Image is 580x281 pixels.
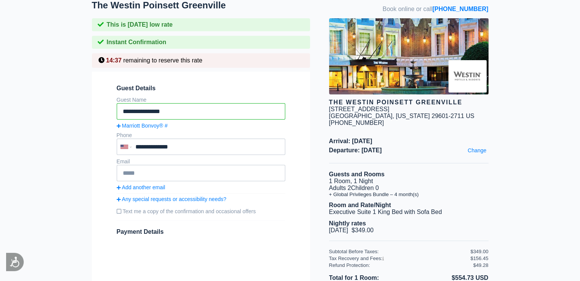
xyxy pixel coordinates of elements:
[329,171,385,177] b: Guests and Rooms
[329,147,488,154] span: Departure: [DATE]
[329,185,488,192] li: Adults 2
[117,205,285,217] label: Text me a copy of the confirmation and occasional offers
[448,60,487,93] img: Brand logo for The Westin Poinsett Greenville
[466,113,474,119] span: US
[329,192,488,197] li: + Global Privileges Bundle – 4 month(s)
[432,113,464,119] span: 29601-2711
[117,97,147,103] label: Guest Name
[329,262,473,268] div: Refund Protection:
[329,106,389,113] div: [STREET_ADDRESS]
[432,6,488,12] a: [PHONE_NUMBER]
[117,228,164,235] span: Payment Details
[382,6,488,13] span: Book online or call
[117,139,133,154] div: United States: +1
[117,196,285,202] a: Any special requests or accessibility needs?
[117,85,285,92] span: Guest Details
[329,99,488,106] div: The Westin Poinsett Greenville
[329,202,391,208] b: Room and Rate/Night
[396,113,430,119] span: [US_STATE]
[471,255,488,261] div: $156.45
[351,185,379,191] span: Children 0
[329,249,471,254] div: Subtotal Before Taxes:
[329,209,488,216] li: Executive Suite 1 King Bed with Sofa Bed
[123,57,202,64] span: remaining to reserve this rate
[329,18,488,94] img: hotel image
[92,18,310,31] div: This is [DATE] low rate
[473,262,488,268] div: $49.28
[329,227,374,233] span: [DATE] $349.00
[471,249,488,254] div: $349.00
[117,158,130,164] label: Email
[329,220,366,227] b: Nightly rates
[329,120,488,126] div: [PHONE_NUMBER]
[106,57,122,64] span: 14:37
[117,132,132,138] label: Phone
[329,138,488,145] span: Arrival: [DATE]
[117,123,285,129] a: Marriott Bonvoy® #
[329,113,394,119] span: [GEOGRAPHIC_DATA],
[329,255,471,261] div: Tax Recovery and Fees:
[92,36,310,49] div: Instant Confirmation
[466,145,488,155] a: Change
[117,184,285,190] a: Add another email
[329,178,488,185] li: 1 Room, 1 Night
